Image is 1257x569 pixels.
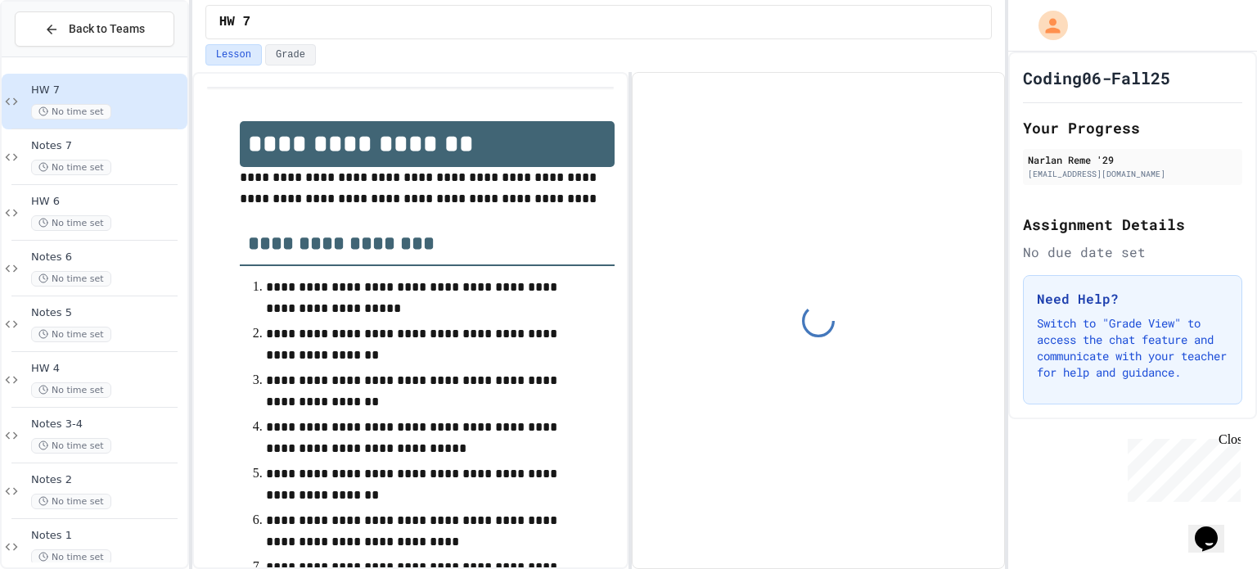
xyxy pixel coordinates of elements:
[1037,289,1228,309] h3: Need Help?
[1028,152,1237,167] div: Narlan Reme '29
[31,271,111,287] span: No time set
[7,7,113,104] div: Chat with us now!Close
[1028,168,1237,180] div: [EMAIL_ADDRESS][DOMAIN_NAME]
[31,382,111,398] span: No time set
[31,306,184,320] span: Notes 5
[15,11,174,47] button: Back to Teams
[31,418,184,431] span: Notes 3-4
[1023,66,1170,89] h1: Coding06-Fall25
[1023,213,1242,236] h2: Assignment Details
[1023,242,1242,262] div: No due date set
[205,44,262,65] button: Lesson
[31,251,184,264] span: Notes 6
[31,84,184,97] span: HW 7
[31,160,111,175] span: No time set
[265,44,316,65] button: Grade
[31,104,111,120] span: No time set
[1021,7,1072,44] div: My Account
[31,438,111,454] span: No time set
[31,139,184,153] span: Notes 7
[31,473,184,487] span: Notes 2
[219,12,250,32] span: HW 7
[31,362,184,376] span: HW 4
[1121,432,1241,502] iframe: chat widget
[69,20,145,38] span: Back to Teams
[1188,504,1241,553] iframe: chat widget
[31,195,184,209] span: HW 6
[1037,315,1228,381] p: Switch to "Grade View" to access the chat feature and communicate with your teacher for help and ...
[1023,116,1242,139] h2: Your Progress
[31,327,111,342] span: No time set
[31,529,184,543] span: Notes 1
[31,494,111,509] span: No time set
[31,215,111,231] span: No time set
[31,549,111,565] span: No time set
